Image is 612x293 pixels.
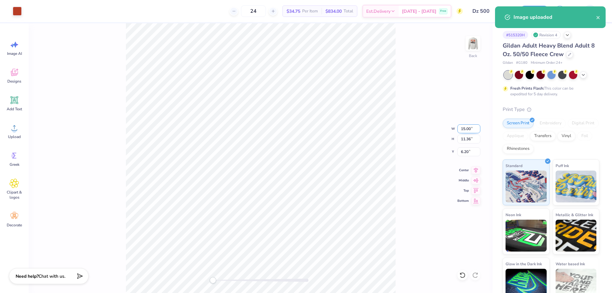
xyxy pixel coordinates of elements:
div: Rhinestones [503,144,534,154]
span: Est. Delivery [366,8,390,15]
span: Designs [7,79,21,84]
span: Water based Ink [556,260,585,267]
span: Upload [8,134,21,139]
strong: Need help? [16,273,39,279]
div: Transfers [530,131,556,141]
div: Revision 4 [531,31,561,39]
span: Metallic & Glitter Ink [556,211,593,218]
span: Per Item [302,8,318,15]
img: Joshua Macky Gaerlan [584,5,596,18]
span: $34.75 [287,8,300,15]
span: Chat with us. [39,273,65,279]
span: Clipart & logos [4,190,25,200]
div: Back [469,53,477,59]
div: Applique [503,131,528,141]
img: Puff Ink [556,171,597,202]
div: Embroidery [535,119,566,128]
span: Glow in the Dark Ink [506,260,542,267]
div: Image uploaded [514,13,596,21]
span: Greek [10,162,19,167]
input: Untitled Design [468,5,514,18]
span: Add Text [7,106,22,112]
div: Print Type [503,106,599,113]
span: Puff Ink [556,162,569,169]
span: Middle [457,178,469,183]
button: close [596,13,601,21]
span: Free [440,9,446,13]
img: Neon Ink [506,220,547,252]
div: Digital Print [568,119,599,128]
strong: Fresh Prints Flash: [510,86,544,91]
img: Back [467,37,479,50]
input: – – [241,5,266,17]
div: Screen Print [503,119,534,128]
span: # G180 [516,60,528,66]
div: This color can be expedited for 5 day delivery. [510,85,589,97]
span: Center [457,168,469,173]
span: $834.00 [325,8,342,15]
span: Bottom [457,198,469,203]
img: Metallic & Glitter Ink [556,220,597,252]
span: Total [344,8,353,15]
span: Gildan [503,60,513,66]
div: Vinyl [557,131,575,141]
span: Standard [506,162,522,169]
a: JM [573,5,599,18]
img: Standard [506,171,547,202]
span: Image AI [7,51,22,56]
span: Decorate [7,223,22,228]
span: [DATE] - [DATE] [402,8,436,15]
div: Accessibility label [210,277,216,283]
div: # 515320H [503,31,528,39]
span: Gildan Adult Heavy Blend Adult 8 Oz. 50/50 Fleece Crew [503,42,595,58]
div: Foil [577,131,592,141]
span: Neon Ink [506,211,521,218]
span: Minimum Order: 24 + [531,60,563,66]
span: Top [457,188,469,193]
